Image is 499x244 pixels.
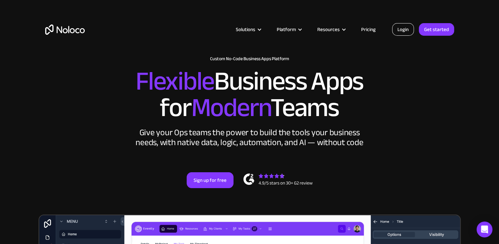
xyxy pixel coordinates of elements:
div: Platform [268,25,309,34]
div: Solutions [236,25,255,34]
a: Get started [419,23,454,36]
a: Sign up for free [187,172,234,188]
a: Login [392,23,414,36]
div: Solutions [228,25,268,34]
a: home [45,24,85,35]
a: Pricing [353,25,384,34]
span: Modern [191,83,270,132]
span: Flexible [136,57,214,106]
div: Platform [277,25,296,34]
h2: Business Apps for Teams [45,68,454,121]
div: Open Intercom Messenger [477,222,492,237]
div: Resources [317,25,340,34]
div: Resources [309,25,353,34]
div: Give your Ops teams the power to build the tools your business needs, with native data, logic, au... [134,128,365,147]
